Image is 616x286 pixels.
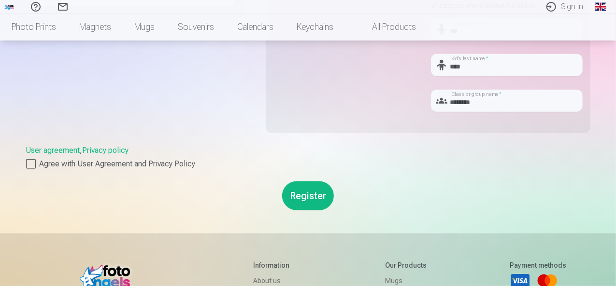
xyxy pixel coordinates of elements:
[386,260,427,270] h5: Our products
[510,260,566,270] h5: Payment methods
[123,14,166,41] a: Mugs
[26,158,590,170] label: Agree with User Agreement and Privacy Policy
[166,14,226,41] a: Souvenirs
[226,14,285,41] a: Calendars
[26,145,590,170] div: ,
[83,146,129,155] a: Privacy policy
[4,4,14,10] img: /fa3
[253,260,302,270] h5: Information
[282,181,334,210] button: Register
[26,146,80,155] a: User agreement
[345,14,428,41] a: All products
[68,14,123,41] a: Magnets
[285,14,345,41] a: Keychains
